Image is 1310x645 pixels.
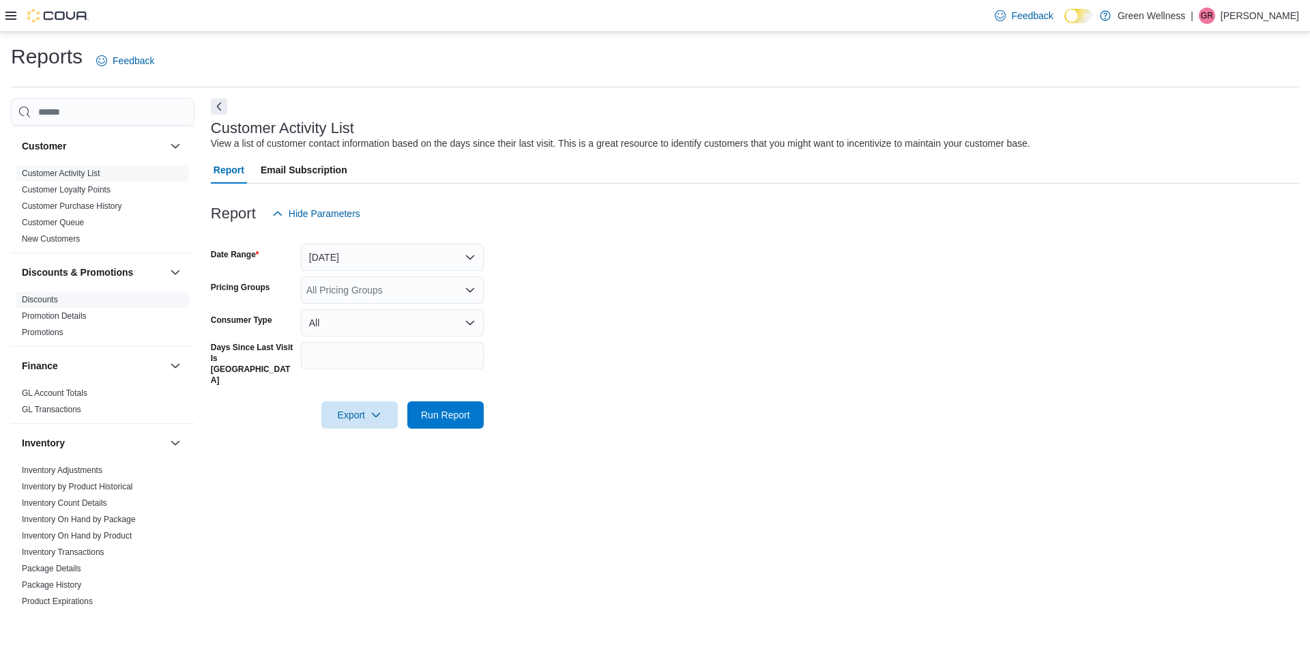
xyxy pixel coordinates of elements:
[22,481,133,492] span: Inventory by Product Historical
[11,385,194,423] div: Finance
[22,266,164,279] button: Discounts & Promotions
[22,547,104,557] a: Inventory Transactions
[321,401,398,429] button: Export
[22,465,102,476] span: Inventory Adjustments
[22,563,81,574] span: Package Details
[407,401,484,429] button: Run Report
[22,465,102,475] a: Inventory Adjustments
[22,388,87,398] a: GL Account Totals
[22,169,100,178] a: Customer Activity List
[22,530,132,541] span: Inventory On Hand by Product
[211,249,259,260] label: Date Range
[27,9,89,23] img: Cova
[211,98,227,115] button: Next
[211,120,354,137] h3: Customer Activity List
[267,200,366,227] button: Hide Parameters
[22,266,133,279] h3: Discounts & Promotions
[167,264,184,281] button: Discounts & Promotions
[22,498,107,508] a: Inventory Count Details
[211,342,295,386] label: Days Since Last Visit Is [GEOGRAPHIC_DATA]
[22,436,164,450] button: Inventory
[22,436,65,450] h3: Inventory
[22,139,164,153] button: Customer
[22,139,66,153] h3: Customer
[214,156,244,184] span: Report
[1064,23,1065,24] span: Dark Mode
[22,515,136,524] a: Inventory On Hand by Package
[22,482,133,491] a: Inventory by Product Historical
[1191,8,1193,24] p: |
[22,531,132,541] a: Inventory On Hand by Product
[465,285,476,296] button: Open list of options
[22,597,93,606] a: Product Expirations
[22,184,111,195] span: Customer Loyalty Points
[989,2,1058,29] a: Feedback
[22,404,81,415] span: GL Transactions
[11,43,83,70] h1: Reports
[167,358,184,374] button: Finance
[113,54,154,68] span: Feedback
[421,408,470,422] span: Run Report
[22,233,80,244] span: New Customers
[1064,9,1093,23] input: Dark Mode
[22,185,111,195] a: Customer Loyalty Points
[167,138,184,154] button: Customer
[22,359,58,373] h3: Finance
[22,328,63,337] a: Promotions
[22,564,81,573] a: Package Details
[11,165,194,253] div: Customer
[22,580,81,590] a: Package History
[22,514,136,525] span: Inventory On Hand by Package
[167,435,184,451] button: Inventory
[22,168,100,179] span: Customer Activity List
[1118,8,1185,24] p: Green Wellness
[301,309,484,336] button: All
[22,294,58,305] span: Discounts
[22,311,87,321] a: Promotion Details
[211,282,270,293] label: Pricing Groups
[22,498,107,508] span: Inventory Count Details
[22,217,84,228] span: Customer Queue
[22,579,81,590] span: Package History
[211,137,1030,151] div: View a list of customer contact information based on the days since their last visit. This is a g...
[1201,8,1213,24] span: GR
[22,359,164,373] button: Finance
[1221,8,1299,24] p: [PERSON_NAME]
[261,156,347,184] span: Email Subscription
[301,244,484,271] button: [DATE]
[22,596,93,607] span: Product Expirations
[22,218,84,227] a: Customer Queue
[22,311,87,321] span: Promotion Details
[211,315,272,326] label: Consumer Type
[1199,8,1215,24] div: George Reese
[22,295,58,304] a: Discounts
[22,201,122,212] span: Customer Purchase History
[211,205,256,222] h3: Report
[289,207,360,220] span: Hide Parameters
[22,234,80,244] a: New Customers
[330,401,390,429] span: Export
[91,47,160,74] a: Feedback
[22,201,122,211] a: Customer Purchase History
[1011,9,1053,23] span: Feedback
[22,327,63,338] span: Promotions
[22,405,81,414] a: GL Transactions
[11,291,194,346] div: Discounts & Promotions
